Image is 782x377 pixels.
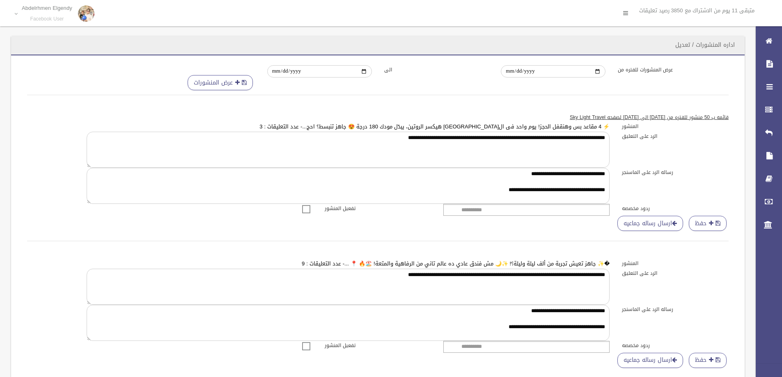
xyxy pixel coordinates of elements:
[689,353,727,368] button: حفظ
[616,132,735,141] label: الرد على التعليق
[616,341,735,350] label: ردود مخصصه
[22,5,72,11] p: Abdelrhmen Elgendy
[616,259,735,268] label: المنشور
[319,341,438,350] label: تفعيل المنشور
[188,75,253,90] button: عرض المنشورات
[617,353,683,368] a: ارسال رساله جماعيه
[22,16,72,22] small: Facebook User
[616,122,735,131] label: المنشور
[617,216,683,231] a: ارسال رساله جماعيه
[616,305,735,314] label: رساله الرد على الماسنجر
[319,204,438,213] label: تفعيل المنشور
[378,65,495,74] label: الى
[616,168,735,177] label: رساله الرد على الماسنجر
[259,121,610,132] a: ⚡ 4 مقاعد بس وهنقفل الحجز! يوم واحد فى ال[GEOGRAPHIC_DATA] هيكسر الروتين، يبدّل مودك 180 درجة 😍 ج...
[612,65,729,74] label: عرض المنشورات للفتره من
[302,258,610,269] a: �✨ جاهز تعيش تجربة من ألف ليلة وليلة؟! ✨🌙 مش فندق عادي ده عالم تاني من الرفاهية والمتعة! 🏖️🔥 📍 .....
[570,113,729,122] u: قائمه ب 50 منشور للفتره من [DATE] الى [DATE] لصفحه Sky Light Travel
[689,216,727,231] button: حفظ
[616,204,735,213] label: ردود مخصصه
[616,269,735,278] label: الرد على التعليق
[665,37,745,53] header: اداره المنشورات / تعديل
